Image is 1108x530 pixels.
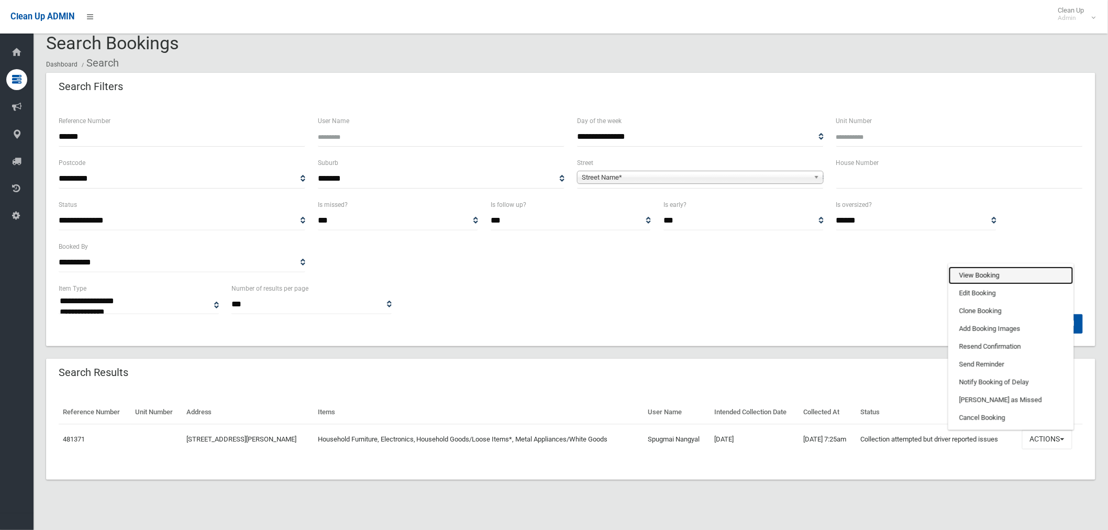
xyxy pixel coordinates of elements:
td: Household Furniture, Electronics, Household Goods/Loose Items*, Metal Appliances/White Goods [314,424,644,455]
th: Collected At [800,401,856,424]
label: Status [59,199,77,211]
th: Reference Number [59,401,131,424]
span: Clean Up ADMIN [10,12,74,21]
label: Is missed? [318,199,348,211]
td: Spugmai Nangyal [644,424,710,455]
label: Is follow up? [491,199,526,211]
a: Resend Confirmation [949,338,1073,356]
th: Address [182,401,314,424]
td: Collection attempted but driver reported issues [856,424,1018,455]
label: Day of the week [577,115,622,127]
span: Clean Up [1053,6,1095,22]
a: Dashboard [46,61,77,68]
a: [STREET_ADDRESS][PERSON_NAME] [186,435,297,443]
a: Add Booking Images [949,320,1073,338]
label: Street [577,157,593,169]
td: [DATE] 7:25am [800,424,856,455]
header: Search Filters [46,76,136,97]
label: Suburb [318,157,338,169]
th: Status [856,401,1018,424]
label: Is oversized? [836,199,872,211]
a: Send Reminder [949,356,1073,373]
li: Search [79,53,119,73]
label: Is early? [663,199,686,211]
button: Actions [1022,430,1072,449]
a: Edit Booking [949,284,1073,302]
a: [PERSON_NAME] as Missed [949,391,1073,409]
header: Search Results [46,362,141,383]
th: Intended Collection Date [711,401,800,424]
label: Postcode [59,157,85,169]
a: View Booking [949,267,1073,284]
label: House Number [836,157,879,169]
th: Unit Number [131,401,182,424]
a: Clone Booking [949,302,1073,320]
th: Items [314,401,644,424]
label: User Name [318,115,349,127]
label: Booked By [59,241,88,252]
td: [DATE] [711,424,800,455]
small: Admin [1058,14,1084,22]
a: 481371 [63,435,85,443]
label: Number of results per page [231,283,308,294]
a: Cancel Booking [949,409,1073,427]
label: Item Type [59,283,86,294]
a: Notify Booking of Delay [949,373,1073,391]
label: Reference Number [59,115,110,127]
span: Search Bookings [46,32,179,53]
th: User Name [644,401,710,424]
label: Unit Number [836,115,872,127]
span: Street Name* [582,171,810,184]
